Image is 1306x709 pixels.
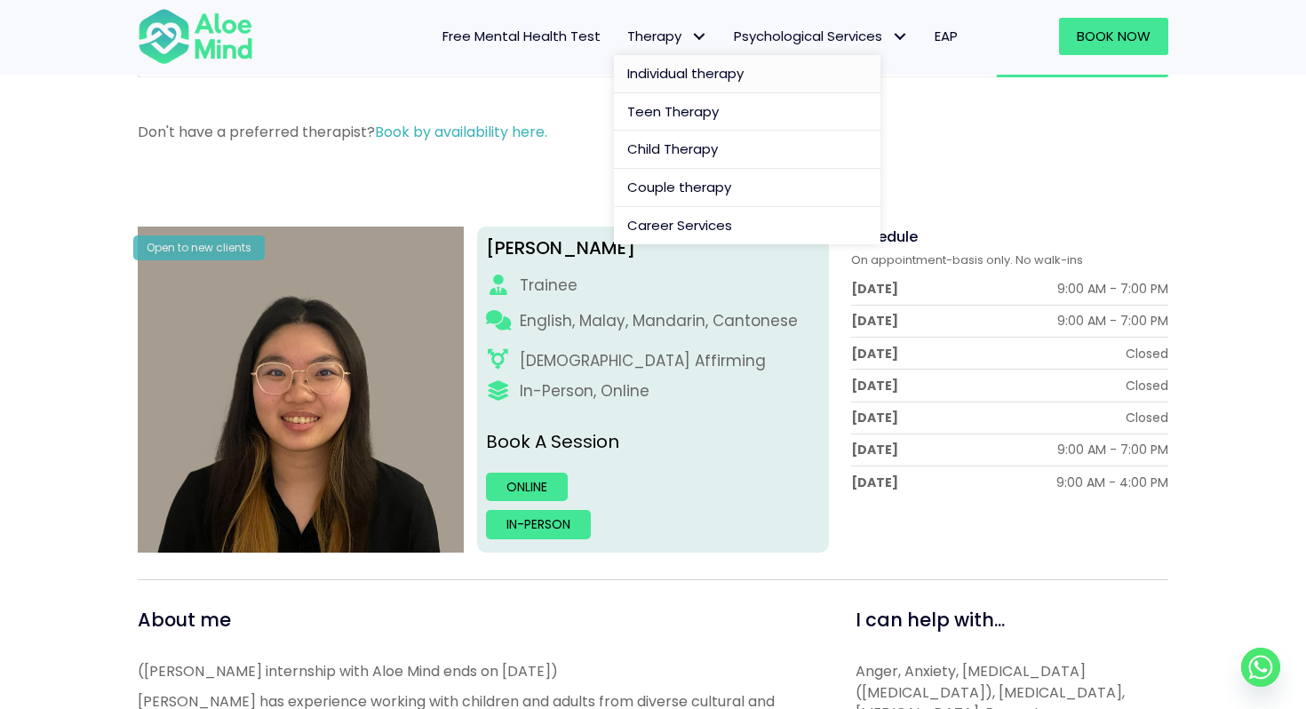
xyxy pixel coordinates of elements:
[486,473,568,501] a: Online
[486,429,821,455] p: Book A Session
[138,122,1168,142] p: Don't have a preferred therapist?
[614,207,880,244] a: Career Services
[276,18,971,55] nav: Menu
[486,235,821,261] div: [PERSON_NAME]
[851,312,898,330] div: [DATE]
[1057,441,1168,458] div: 9:00 AM - 7:00 PM
[1077,27,1151,45] span: Book Now
[442,27,601,45] span: Free Mental Health Test
[851,409,898,426] div: [DATE]
[887,24,912,50] span: Psychological Services: submenu
[429,18,614,55] a: Free Mental Health Test
[851,377,898,394] div: [DATE]
[935,27,958,45] span: EAP
[1056,474,1168,491] div: 9:00 AM - 4:00 PM
[486,510,591,538] a: In-person
[375,122,547,142] a: Book by availability here.
[614,18,721,55] a: TherapyTherapy: submenu
[520,310,798,332] p: English, Malay, Mandarin, Cantonese
[851,280,898,298] div: [DATE]
[851,345,898,362] div: [DATE]
[138,227,464,553] img: Profile – Xin Yi
[851,227,918,247] span: Schedule
[627,139,718,158] span: Child Therapy
[138,7,253,66] img: Aloe mind Logo
[133,235,265,259] div: Open to new clients
[686,24,712,50] span: Therapy: submenu
[1126,409,1168,426] div: Closed
[520,350,766,372] div: [DEMOGRAPHIC_DATA] Affirming
[734,27,908,45] span: Psychological Services
[520,380,649,402] div: In-Person, Online
[138,607,231,633] span: About me
[856,607,1005,633] span: I can help with...
[1126,345,1168,362] div: Closed
[627,102,719,121] span: Teen Therapy
[520,275,577,297] div: Trainee
[1241,648,1280,687] a: Whatsapp
[614,131,880,169] a: Child Therapy
[627,216,732,235] span: Career Services
[851,441,898,458] div: [DATE]
[627,27,707,45] span: Therapy
[614,169,880,207] a: Couple therapy
[851,251,1083,268] span: On appointment-basis only. No walk-ins
[614,93,880,131] a: Teen Therapy
[1057,280,1168,298] div: 9:00 AM - 7:00 PM
[721,18,921,55] a: Psychological ServicesPsychological Services: submenu
[627,178,731,196] span: Couple therapy
[627,64,744,83] span: Individual therapy
[1057,312,1168,330] div: 9:00 AM - 7:00 PM
[1059,18,1168,55] a: Book Now
[851,474,898,491] div: [DATE]
[614,55,880,93] a: Individual therapy
[921,18,971,55] a: EAP
[1126,377,1168,394] div: Closed
[138,661,816,681] p: ([PERSON_NAME] internship with Aloe Mind ends on [DATE])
